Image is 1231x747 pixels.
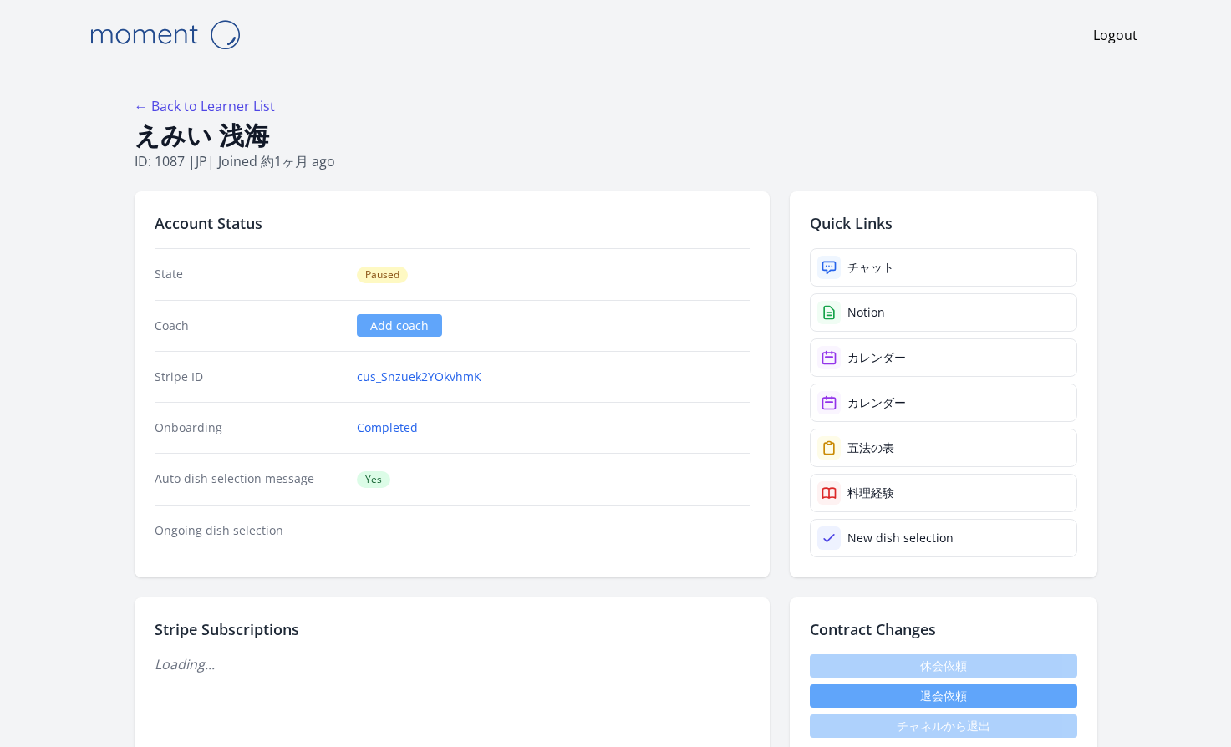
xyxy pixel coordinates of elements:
[357,368,481,385] a: cus_Snzuek2YOkvhmK
[810,714,1077,738] span: チャネルから退出
[155,266,344,283] dt: State
[810,338,1077,377] a: カレンダー
[155,211,750,235] h2: Account Status
[135,151,1097,171] p: ID: 1087 | | Joined 約1ヶ月 ago
[847,349,906,366] div: カレンダー
[155,654,750,674] p: Loading...
[155,419,344,436] dt: Onboarding
[155,522,344,539] dt: Ongoing dish selection
[135,97,275,115] a: ← Back to Learner List
[155,318,344,334] dt: Coach
[810,519,1077,557] a: New dish selection
[357,267,408,283] span: Paused
[810,384,1077,422] a: カレンダー
[847,259,894,276] div: チャット
[810,654,1077,678] span: 休会依頼
[357,419,418,436] a: Completed
[810,429,1077,467] a: 五法の表
[357,314,442,337] a: Add coach
[810,211,1077,235] h2: Quick Links
[357,471,390,488] span: Yes
[847,485,894,501] div: 料理経験
[155,368,344,385] dt: Stripe ID
[847,530,954,546] div: New dish selection
[196,152,207,170] span: jp
[810,617,1077,641] h2: Contract Changes
[847,304,885,321] div: Notion
[810,474,1077,512] a: 料理経験
[155,617,750,641] h2: Stripe Subscriptions
[135,119,1097,151] h1: えみい 浅海
[81,13,248,56] img: Moment
[847,440,894,456] div: 五法の表
[810,248,1077,287] a: チャット
[810,684,1077,708] button: 退会依頼
[810,293,1077,332] a: Notion
[155,470,344,488] dt: Auto dish selection message
[847,394,906,411] div: カレンダー
[1093,25,1137,45] a: Logout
